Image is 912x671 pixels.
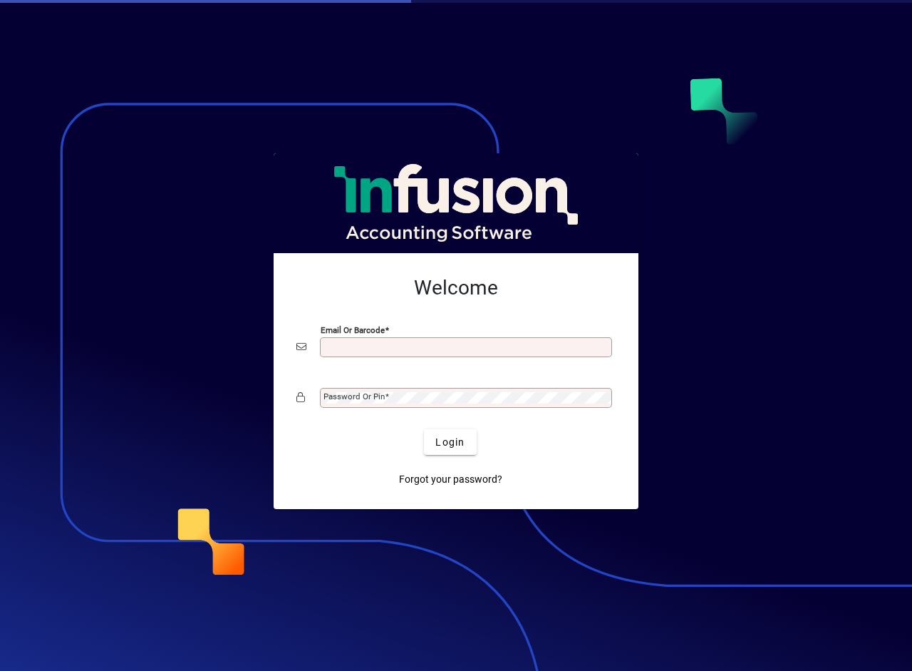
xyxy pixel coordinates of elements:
[323,391,385,401] mat-label: Password or Pin
[393,466,508,492] a: Forgot your password?
[424,429,476,455] button: Login
[399,472,502,487] span: Forgot your password?
[435,435,465,450] span: Login
[296,276,616,300] h2: Welcome
[321,325,385,335] mat-label: Email or Barcode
